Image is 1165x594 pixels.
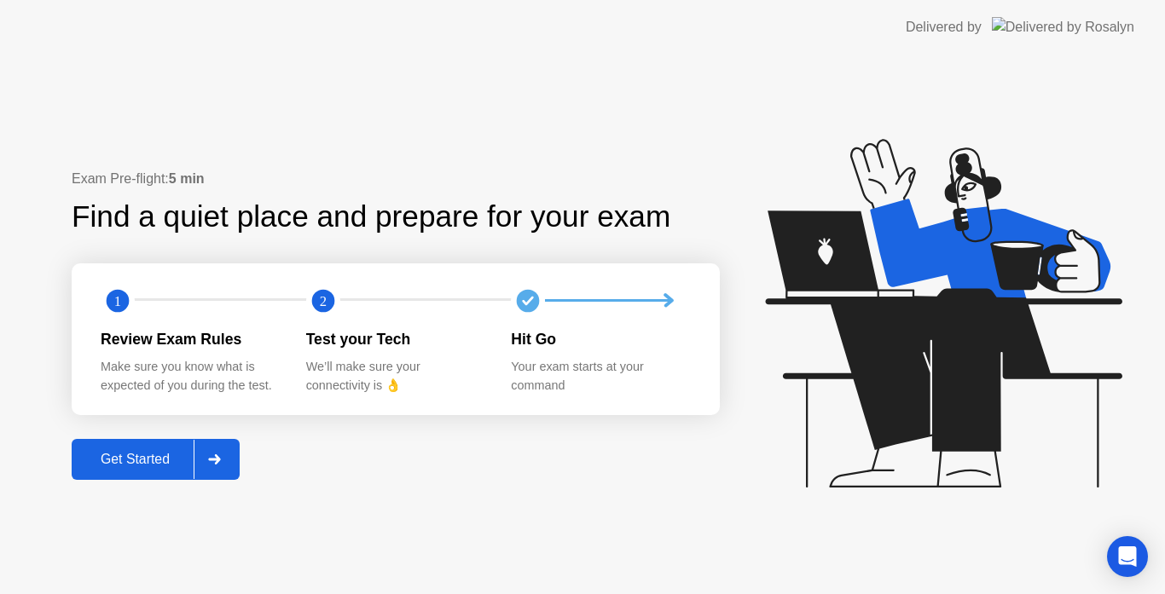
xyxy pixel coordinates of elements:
[306,328,484,350] div: Test your Tech
[1107,536,1148,577] div: Open Intercom Messenger
[906,17,982,37] div: Delivered by
[101,328,279,350] div: Review Exam Rules
[101,358,279,395] div: Make sure you know what is expected of you during the test.
[77,452,194,467] div: Get Started
[320,292,327,309] text: 2
[72,169,720,189] div: Exam Pre-flight:
[306,358,484,395] div: We’ll make sure your connectivity is 👌
[511,358,689,395] div: Your exam starts at your command
[114,292,121,309] text: 1
[169,171,205,186] b: 5 min
[72,194,673,239] div: Find a quiet place and prepare for your exam
[511,328,689,350] div: Hit Go
[992,17,1134,37] img: Delivered by Rosalyn
[72,439,240,480] button: Get Started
